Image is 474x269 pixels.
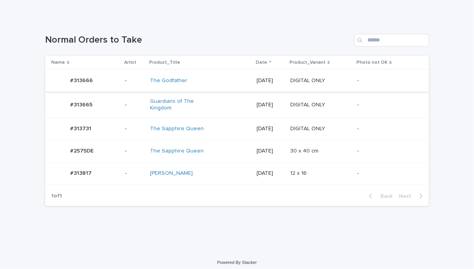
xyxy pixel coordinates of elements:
p: Date [256,58,267,67]
p: [DATE] [257,126,284,132]
p: DIGITAL ONLY [290,124,327,132]
h1: Normal Orders to Take [45,34,351,46]
a: The Sapphire Queen [150,148,204,154]
p: Product_Variant [289,58,326,67]
input: Search [355,34,429,47]
a: The Godfather [150,77,187,84]
span: Next [399,194,416,199]
p: 12 x 16 [290,169,308,177]
p: - [125,77,144,84]
button: Back [363,193,396,200]
p: - [125,126,144,132]
p: - [125,102,144,108]
p: #2575DE [70,146,95,154]
tr: #313665#313665 -Guardians of The Kingdom [DATE]DIGITAL ONLYDIGITAL ONLY - [45,92,429,118]
a: Powered By Stacker [217,260,257,265]
span: Back [376,194,393,199]
p: - [357,77,416,84]
tr: #2575DE#2575DE -The Sapphire Queen [DATE]30 x 40 cm30 x 40 cm - [45,140,429,162]
p: [DATE] [257,102,284,108]
tr: #313666#313666 -The Godfather [DATE]DIGITAL ONLYDIGITAL ONLY - [45,70,429,92]
p: - [357,148,416,154]
button: Next [396,193,429,200]
a: Guardians of The Kingdom [150,98,215,111]
tr: #313731#313731 -The Sapphire Queen [DATE]DIGITAL ONLYDIGITAL ONLY - [45,118,429,140]
a: [PERSON_NAME] [150,170,193,177]
p: - [125,170,144,177]
p: - [357,102,416,108]
p: Name [51,58,65,67]
p: #313731 [70,124,93,132]
p: #313666 [70,76,94,84]
p: 30 x 40 cm [290,146,320,154]
tr: #313817#313817 -[PERSON_NAME] [DATE]12 x 1612 x 16 - [45,162,429,185]
p: - [357,170,416,177]
p: [DATE] [257,170,284,177]
p: Photo not OK [356,58,387,67]
p: - [357,126,416,132]
p: Artist [124,58,136,67]
p: Product_Title [149,58,180,67]
p: DIGITAL ONLY [290,76,327,84]
p: [DATE] [257,77,284,84]
p: [DATE] [257,148,284,154]
p: DIGITAL ONLY [290,100,327,108]
p: - [125,148,144,154]
p: #313665 [70,100,94,108]
a: The Sapphire Queen [150,126,204,132]
p: 1 of 1 [45,187,68,206]
p: #313817 [70,169,93,177]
